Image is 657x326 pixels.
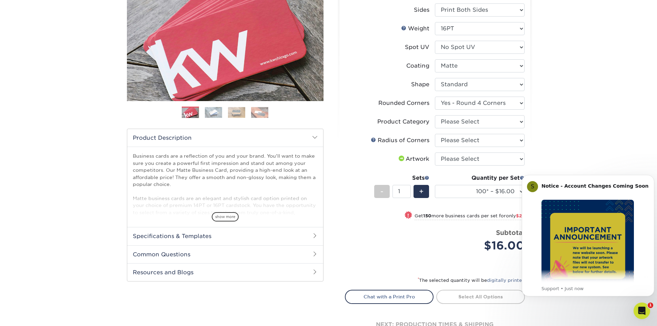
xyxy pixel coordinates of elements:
div: Sets [374,174,429,182]
iframe: Intercom notifications message [519,165,657,307]
div: Coating [406,62,429,70]
span: show more [212,212,239,221]
div: Weight [401,24,429,33]
div: Radius of Corners [371,136,429,145]
span: + [419,186,424,197]
img: Business Cards 03 [228,107,245,118]
a: Select All Options [436,290,525,304]
iframe: Intercom live chat [634,303,650,319]
strong: Subtotal [496,229,525,236]
div: Quantity per Set [435,174,525,182]
img: Business Cards 01 [182,104,199,121]
div: Spot UV [405,43,429,51]
h2: Specifications & Templates [127,227,323,245]
small: Get more business cards per set for [415,213,525,220]
span: - [380,186,384,197]
h2: Common Questions [127,245,323,263]
h2: Resources and Blogs [127,263,323,281]
a: Chat with a Print Pro [345,290,434,304]
span: ! [407,212,409,219]
div: Sides [414,6,429,14]
img: Business Cards 02 [205,107,222,118]
div: Rounded Corners [378,99,429,107]
a: digitally printed [487,278,525,283]
span: 1 [648,303,653,308]
span: only [506,213,525,218]
small: The selected quantity will be [418,278,525,283]
strong: 150 [423,213,431,218]
p: Business cards are a reflection of you and your brand. You'll want to make sure you create a powe... [133,152,318,251]
div: Shape [411,80,429,89]
div: $16.00 [440,237,525,254]
div: Product Category [377,118,429,126]
img: Business Cards 04 [251,107,268,118]
span: $23 [516,213,525,218]
div: Artwork [397,155,429,163]
h2: Product Description [127,129,323,147]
